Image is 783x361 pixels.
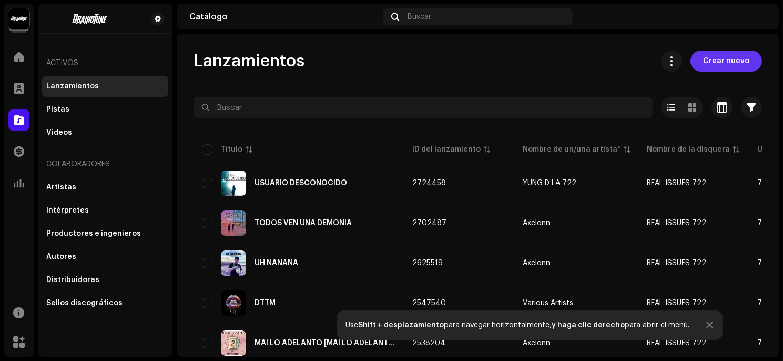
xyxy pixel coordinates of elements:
[46,183,76,192] div: Artistas
[221,250,246,276] img: 9fdc7c0a-3ec5-47c6-be69-2144614786f8
[523,179,630,187] span: YUNG D LA 722
[749,8,766,25] img: 2782cdda-71d9-4e83-9892-0bdfd16ac054
[255,259,298,267] div: UH NANANA
[523,219,630,227] span: Axelonn
[42,177,168,198] re-m-nav-item: Artistas
[647,259,706,267] span: REAL ISSUES 722
[412,179,446,187] span: 2724458
[255,179,347,187] div: USUARIO DESCONOCIDO
[46,105,69,114] div: Pistas
[42,122,168,143] re-m-nav-item: Videos
[523,339,630,347] span: Axelonn
[42,76,168,97] re-m-nav-item: Lanzamientos
[359,322,444,329] strong: Shift + desplazamiento
[690,51,762,72] button: Crear nuevo
[523,219,550,227] div: Axelonn
[255,219,352,227] div: TODOS VEN UNA DEMONIA
[42,99,168,120] re-m-nav-item: Pistas
[46,276,99,284] div: Distribuidoras
[647,339,706,347] span: REAL ISSUES 722
[412,299,446,307] span: 2547540
[46,82,99,91] div: Lanzamientos
[523,299,630,307] span: Various Artists
[42,293,168,314] re-m-nav-item: Sellos discográficos
[194,97,653,118] input: Buscar
[552,322,625,329] strong: y haga clic derecho
[42,223,168,244] re-m-nav-item: Productores e ingenieros
[46,13,135,25] img: 4be5d718-524a-47ed-a2e2-bfbeb4612910
[523,179,576,187] div: YUNG D LA 722
[255,339,395,347] div: MAI LO ADELANTO [MAI LO ADELANTO]
[647,179,706,187] span: REAL ISSUES 722
[46,253,76,261] div: Autores
[647,219,706,227] span: REAL ISSUES 722
[412,144,481,155] div: ID del lanzamiento
[46,128,72,137] div: Videos
[46,299,123,307] div: Sellos discográficos
[703,51,749,72] span: Crear nuevo
[647,299,706,307] span: REAL ISSUES 722
[523,299,573,307] div: Various Artists
[46,206,89,215] div: Intérpretes
[523,259,550,267] div: Axelonn
[221,171,246,196] img: dfdeba76-baff-4d47-ba27-f9ea4dc191b1
[412,219,446,227] span: 2702487
[523,259,630,267] span: Axelonn
[42,246,168,267] re-m-nav-item: Autores
[8,8,29,29] img: 10370c6a-d0e2-4592-b8a2-38f444b0ca44
[221,144,242,155] div: Título
[42,51,168,76] re-a-nav-header: Activos
[189,13,379,21] div: Catálogo
[255,299,276,307] div: DTTM
[647,144,730,155] div: Nombre de la disquera
[194,51,304,72] span: Lanzamientos
[221,210,246,236] img: aa83e01f-43b6-4852-8408-5073aa5e035b
[42,269,168,290] re-m-nav-item: Distribuidoras
[42,200,168,221] re-m-nav-item: Intérpretes
[412,259,443,267] span: 2625519
[221,290,246,316] img: f2789360-d13a-4ac9-86e3-1eaf16e330ee
[523,144,621,155] div: Nombre de un/una artista*
[346,321,690,329] div: Use para navegar horizontalmente, para abrir el menú.
[221,330,246,356] img: fea8fdc1-224d-402b-b709-e5b5f30021ab
[412,339,445,347] span: 2538204
[408,13,431,21] span: Buscar
[46,229,141,238] div: Productores e ingenieros
[42,152,168,177] re-a-nav-header: Colaboradores
[523,339,550,347] div: Axelonn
